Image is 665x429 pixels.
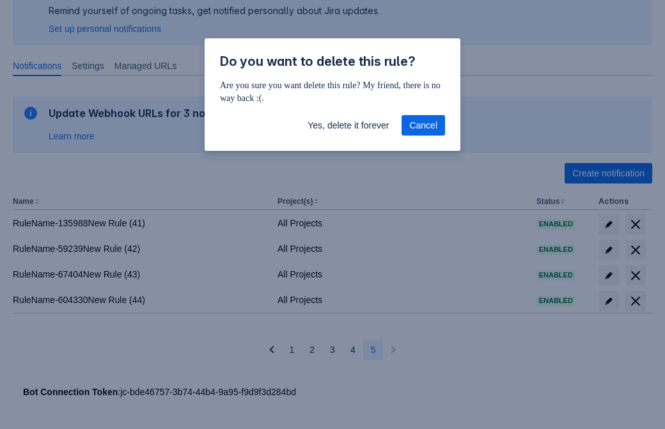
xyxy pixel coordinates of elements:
[300,115,396,136] button: Yes, delete it forever
[402,115,445,136] button: Cancel
[220,79,445,105] p: Are you sure you want delete this rule? My friend, there is no way back :(.
[220,54,416,69] span: Do you want to delete this rule?
[308,115,389,136] span: Yes, delete it forever
[409,115,437,136] span: Cancel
